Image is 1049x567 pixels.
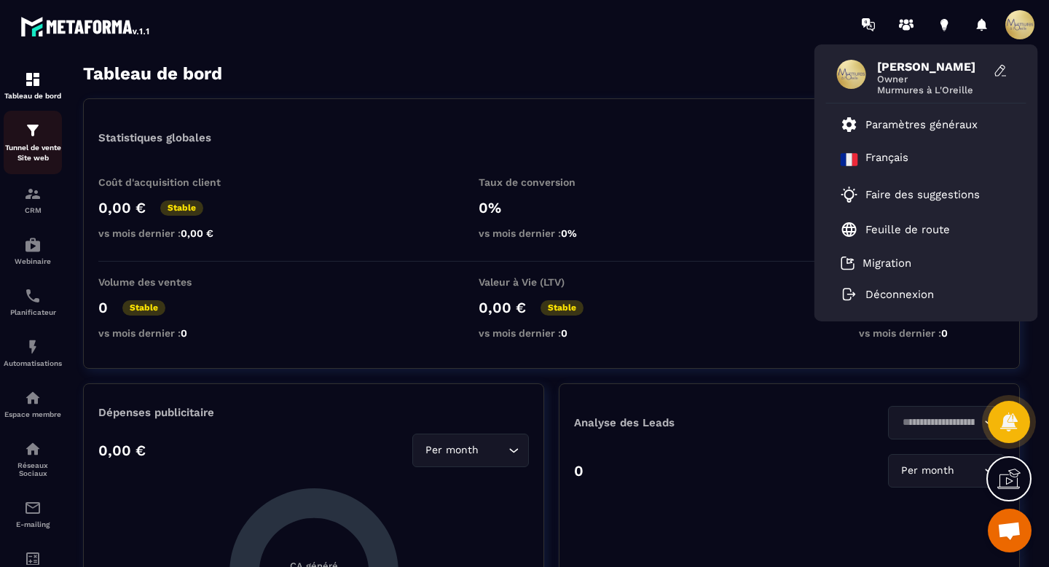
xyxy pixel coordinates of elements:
[98,199,146,216] p: 0,00 €
[122,300,165,316] p: Stable
[412,434,529,467] div: Search for option
[24,389,42,407] img: automations
[4,111,62,174] a: formationformationTunnel de vente Site web
[841,116,978,133] a: Paramètres généraux
[24,122,42,139] img: formation
[479,227,624,239] p: vs mois dernier :
[865,223,950,236] p: Feuille de route
[877,60,986,74] span: [PERSON_NAME]
[98,276,244,288] p: Volume des ventes
[4,225,62,276] a: automationsautomationsWebinaire
[865,151,908,168] p: Français
[4,143,62,163] p: Tunnel de vente Site web
[98,442,146,459] p: 0,00 €
[482,442,505,458] input: Search for option
[561,227,577,239] span: 0%
[98,131,211,144] p: Statistiques globales
[24,236,42,254] img: automations
[98,299,108,316] p: 0
[988,509,1032,552] div: Ouvrir le chat
[941,327,948,339] span: 0
[877,74,986,85] span: Owner
[4,461,62,477] p: Réseaux Sociaux
[479,299,526,316] p: 0,00 €
[4,520,62,528] p: E-mailing
[859,327,1005,339] p: vs mois dernier :
[4,378,62,429] a: automationsautomationsEspace membre
[863,257,911,270] p: Migration
[422,442,482,458] span: Per month
[888,454,1005,488] div: Search for option
[181,227,213,239] span: 0,00 €
[4,327,62,378] a: automationsautomationsAutomatisations
[888,406,1005,439] div: Search for option
[865,118,978,131] p: Paramètres généraux
[479,327,624,339] p: vs mois dernier :
[4,308,62,316] p: Planificateur
[24,185,42,203] img: formation
[865,188,980,201] p: Faire des suggestions
[479,176,624,188] p: Taux de conversion
[24,499,42,517] img: email
[24,440,42,458] img: social-network
[4,410,62,418] p: Espace membre
[574,462,584,480] p: 0
[4,60,62,111] a: formationformationTableau de bord
[4,92,62,100] p: Tableau de bord
[479,276,624,288] p: Valeur à Vie (LTV)
[4,429,62,488] a: social-networksocial-networkRéseaux Sociaux
[24,287,42,305] img: scheduler
[561,327,567,339] span: 0
[541,300,584,316] p: Stable
[24,338,42,356] img: automations
[957,463,981,479] input: Search for option
[83,63,222,84] h3: Tableau de bord
[160,200,203,216] p: Stable
[98,406,529,419] p: Dépenses publicitaire
[98,227,244,239] p: vs mois dernier :
[4,206,62,214] p: CRM
[20,13,152,39] img: logo
[181,327,187,339] span: 0
[98,327,244,339] p: vs mois dernier :
[865,288,934,301] p: Déconnexion
[841,256,911,270] a: Migration
[4,359,62,367] p: Automatisations
[897,415,981,431] input: Search for option
[897,463,957,479] span: Per month
[4,488,62,539] a: emailemailE-mailing
[841,186,994,203] a: Faire des suggestions
[4,276,62,327] a: schedulerschedulerPlanificateur
[4,257,62,265] p: Webinaire
[24,71,42,88] img: formation
[4,174,62,225] a: formationformationCRM
[877,85,986,95] span: Murmures à L'Oreille
[479,199,624,216] p: 0%
[574,416,790,429] p: Analyse des Leads
[841,221,950,238] a: Feuille de route
[98,176,244,188] p: Coût d'acquisition client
